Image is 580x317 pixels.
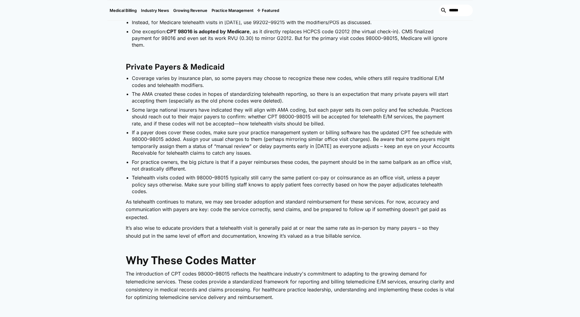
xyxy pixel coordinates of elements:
li: Some large national insurers have indicated they will align with AMA coding, but each payer sets ... [132,106,455,127]
strong: CPT 98016 is adopted by Medicare [167,28,250,34]
p: ‍ [126,243,455,251]
a: Practice Management [209,0,256,20]
p: ‍ [126,304,455,312]
a: Growing Revenue [171,0,209,20]
li: Instead, for Medicare telehealth visits in [DATE], use 99202–99215 with the modifiers/POS as disc... [132,19,455,26]
li: Coverage varies by insurance plan, so some payers may choose to recognize these new codes, while ... [132,75,455,88]
p: It’s also wise to educate providers that a telehealth visit is generally paid at or near the same... [126,224,455,240]
li: Telehealth visits coded with 98000–98015 typically still carry the same patient co-pay or coinsur... [132,174,455,195]
div: Featured [256,0,281,20]
a: Industry News [139,0,171,20]
li: The AMA created these codes in hopes of standardizing telehealth reporting, so there is an expect... [132,91,455,104]
div: Featured [262,8,279,13]
strong: Private Payers & Medicaid [126,62,225,71]
p: ‍ [126,52,455,59]
a: Medical Billing [107,0,139,20]
li: One exception: , as it directly replaces HCPCS code G2012 (the virtual check-in). CMS finalized p... [132,28,455,49]
li: For practice owners, the big picture is that if a payer reimburses these codes, the payment shoul... [132,159,455,172]
p: The introduction of CPT codes 98000–98015 reflects the healthcare industry's commitment to adapti... [126,270,455,301]
li: If a payer does cover these codes, make sure your practice management system or billing software ... [132,129,455,157]
strong: Why These Codes Matter [126,254,256,267]
p: As telehealth continues to mature, we may see broader adoption and standard reimbursement for the... [126,198,455,222]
